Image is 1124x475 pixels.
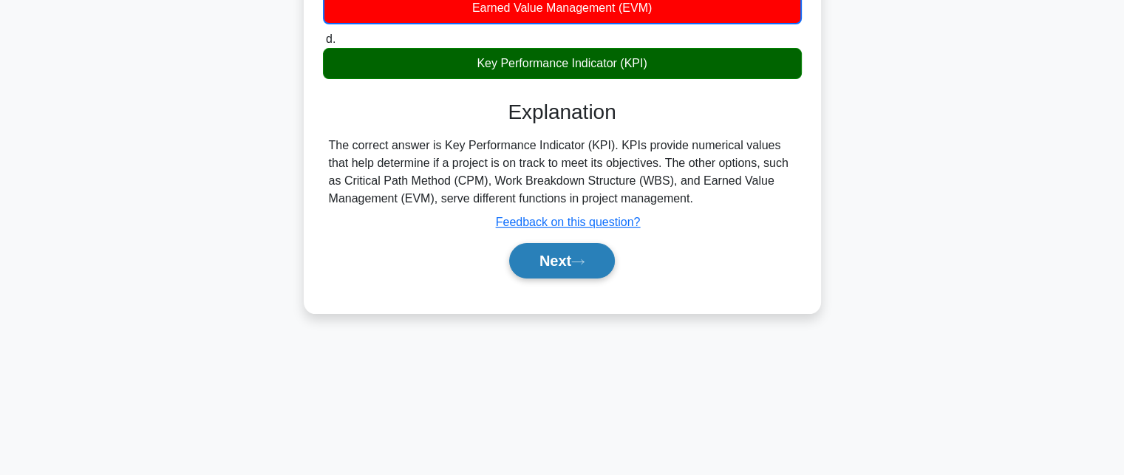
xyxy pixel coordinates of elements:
[496,216,641,228] a: Feedback on this question?
[332,100,793,125] h3: Explanation
[323,48,802,79] div: Key Performance Indicator (KPI)
[326,33,336,45] span: d.
[509,243,615,278] button: Next
[329,137,796,208] div: The correct answer is Key Performance Indicator (KPI). KPIs provide numerical values that help de...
